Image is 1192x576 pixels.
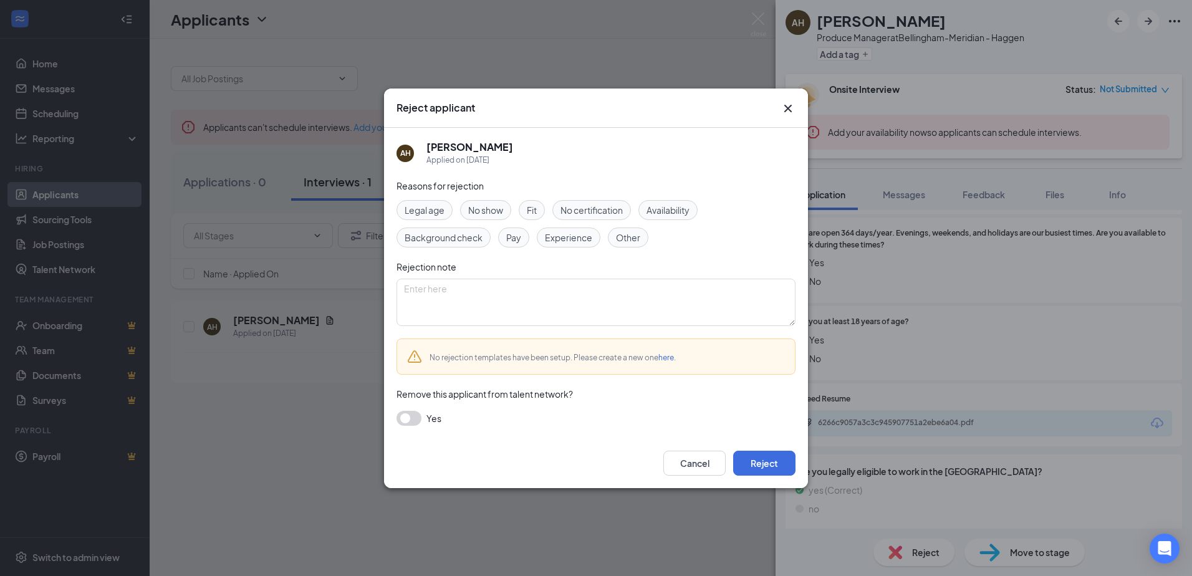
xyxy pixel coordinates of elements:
[616,231,640,244] span: Other
[663,451,726,476] button: Cancel
[397,180,484,191] span: Reasons for rejection
[407,349,422,364] svg: Warning
[468,203,503,217] span: No show
[430,353,676,362] span: No rejection templates have been setup. Please create a new one .
[405,203,445,217] span: Legal age
[545,231,592,244] span: Experience
[397,261,456,272] span: Rejection note
[400,148,411,158] div: AH
[405,231,483,244] span: Background check
[733,451,795,476] button: Reject
[527,203,537,217] span: Fit
[506,231,521,244] span: Pay
[658,353,674,362] a: here
[426,411,441,426] span: Yes
[646,203,690,217] span: Availability
[397,101,475,115] h3: Reject applicant
[1150,534,1180,564] div: Open Intercom Messenger
[560,203,623,217] span: No certification
[781,101,795,116] svg: Cross
[397,388,573,400] span: Remove this applicant from talent network?
[426,154,513,166] div: Applied on [DATE]
[426,140,513,154] h5: [PERSON_NAME]
[781,101,795,116] button: Close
